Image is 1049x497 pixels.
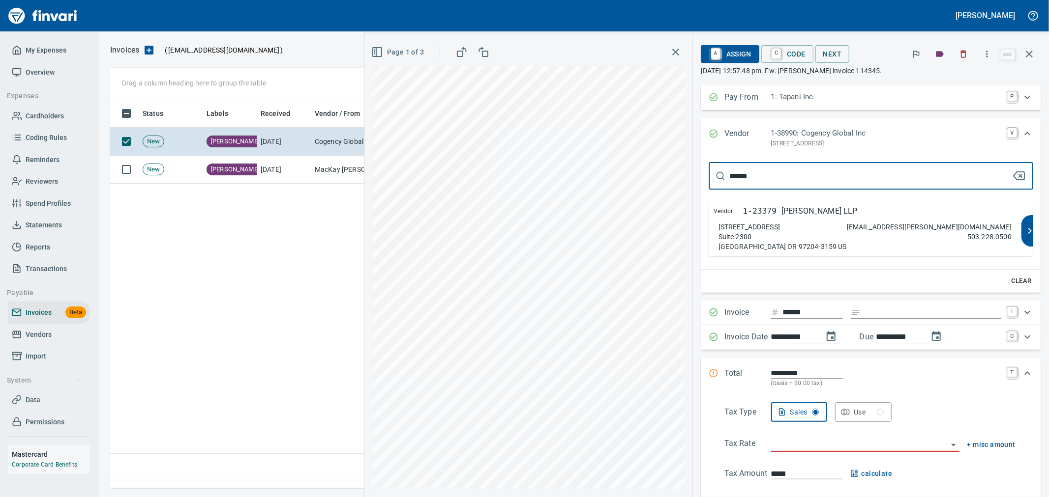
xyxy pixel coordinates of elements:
[772,48,781,59] a: C
[3,371,85,389] button: System
[26,241,50,253] span: Reports
[701,45,759,63] button: AAssign
[771,128,1001,139] p: 1-38990: Cogency Global Inc
[835,402,892,422] button: Use
[719,242,847,251] p: [GEOGRAPHIC_DATA] OR 97204-3159 US
[26,219,62,231] span: Statements
[167,45,280,55] span: [EMAIL_ADDRESS][DOMAIN_NAME]
[26,394,40,406] span: Data
[701,66,1041,76] p: [DATE] 12:57:48 pm. Fw: [PERSON_NAME] invoice 114345.
[769,46,806,62] span: Code
[143,108,176,119] span: Status
[724,438,771,452] p: Tax Rate
[207,108,241,119] span: Labels
[373,46,424,58] span: Page 1 of 3
[257,128,311,156] td: [DATE]
[1000,49,1015,60] a: esc
[26,416,64,428] span: Permissions
[781,205,858,217] p: [PERSON_NAME] LLP
[790,406,819,418] div: Sales
[369,43,428,61] button: Page 1 of 3
[207,108,228,119] span: Labels
[967,232,1012,242] p: 503.228.0500
[7,90,81,102] span: Expenses
[207,165,263,174] span: [PERSON_NAME]
[1007,331,1017,341] a: D
[110,44,139,56] p: Invoices
[815,45,850,63] button: Next
[771,139,1001,149] p: [STREET_ADDRESS]
[719,232,752,242] p: Suite 2300
[8,127,90,149] a: Coding Rules
[7,374,81,387] span: System
[6,4,80,28] img: Finvari
[26,306,52,319] span: Invoices
[905,43,927,65] button: Flag
[26,329,52,341] span: Vendors
[8,170,90,193] a: Reviewers
[701,85,1041,110] div: Expand
[8,39,90,61] a: My Expenses
[311,156,409,184] td: MacKay [PERSON_NAME] ([PERSON_NAME] Engineering Inc) (1-11215)
[8,214,90,236] a: Statements
[724,331,771,344] p: Invoice Date
[26,197,71,210] span: Spend Profiles
[139,44,159,56] button: Upload an Invoice
[771,91,1001,103] p: 1: Tapani Inc.
[65,307,86,318] span: Beta
[823,48,842,60] span: Next
[8,411,90,433] a: Permissions
[724,128,771,148] p: Vendor
[1007,367,1017,377] a: T
[26,132,67,144] span: Coding Rules
[315,108,360,119] span: Vendor / From
[3,284,85,302] button: Payable
[709,46,751,62] span: Assign
[8,61,90,83] a: Overview
[743,205,777,217] p: 1-23379
[207,137,263,146] span: [PERSON_NAME]
[701,118,1041,158] div: Expand
[26,350,46,362] span: Import
[311,128,409,156] td: Cogency Global Inc (1-38990)
[143,165,164,174] span: New
[1007,306,1017,316] a: I
[711,48,720,59] a: A
[953,43,974,65] button: Discard
[1008,276,1035,287] span: Clear
[819,325,843,348] button: change date
[714,205,743,217] span: Vendor
[3,87,85,105] button: Expenses
[925,325,948,348] button: change due date
[26,44,66,56] span: My Expenses
[701,158,1041,293] div: Expand
[1007,91,1017,101] a: P
[1007,128,1017,138] a: V
[701,325,1041,350] div: Expand
[956,10,1015,21] h5: [PERSON_NAME]
[12,449,90,460] h6: Mastercard
[159,45,283,55] p: ( )
[724,91,771,104] p: Pay From
[701,358,1041,398] div: Expand
[8,345,90,367] a: Import
[1006,274,1037,289] button: Clear
[724,367,771,388] p: Total
[976,43,998,65] button: More
[8,105,90,127] a: Cardholders
[8,193,90,215] a: Spend Profiles
[851,468,893,480] button: calculate
[771,379,1001,388] p: (basis + $0.00 tax)
[261,108,290,119] span: Received
[12,461,77,468] a: Corporate Card Benefits
[315,108,373,119] span: Vendor / From
[122,78,266,88] p: Drag a column heading here to group the table
[8,149,90,171] a: Reminders
[847,222,1012,232] p: [EMAIL_ADDRESS][PERSON_NAME][DOMAIN_NAME]
[8,236,90,258] a: Reports
[8,302,90,324] a: InvoicesBeta
[257,156,311,184] td: [DATE]
[967,439,1016,451] button: + misc amount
